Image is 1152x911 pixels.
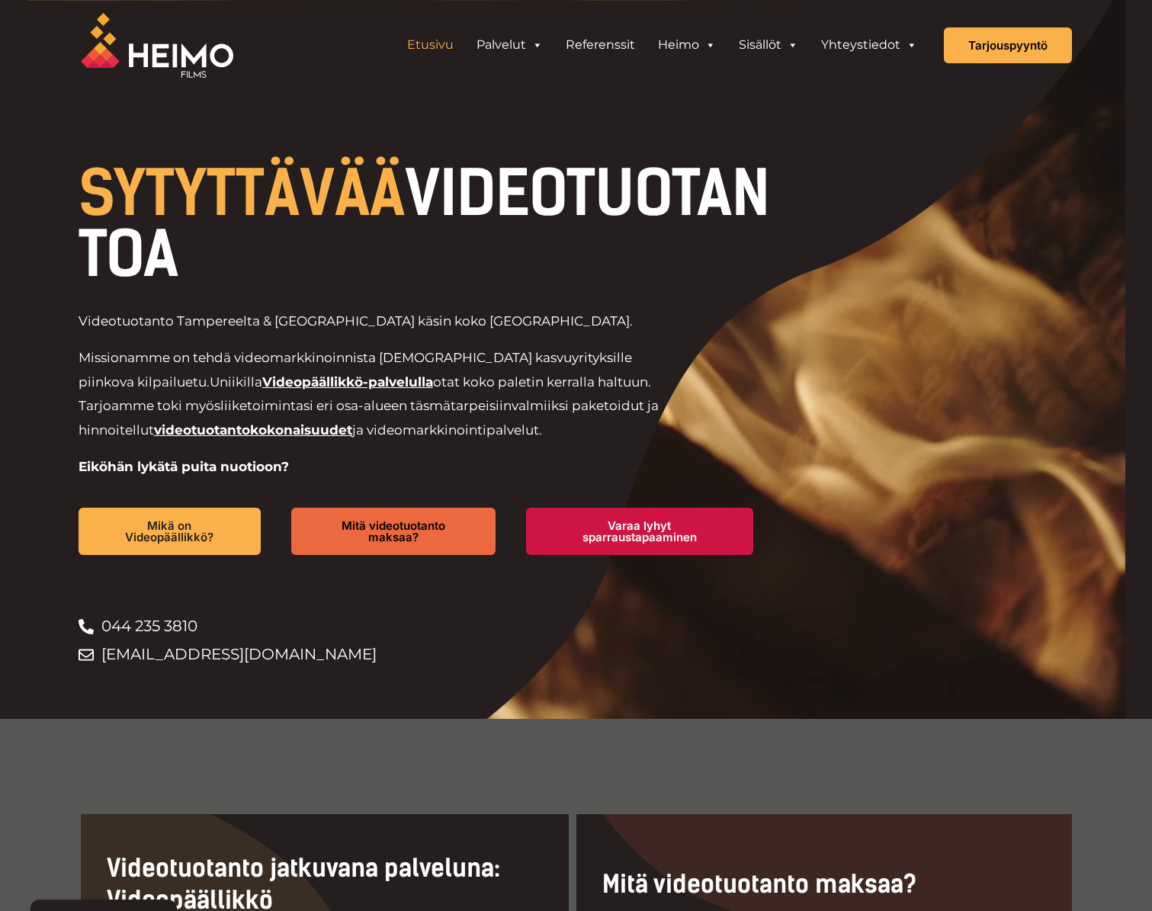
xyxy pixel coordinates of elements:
[291,508,495,555] a: Mitä videotuotanto maksaa?
[79,157,405,230] span: SYTYTTÄVÄÄ
[103,520,237,543] span: Mikä on Videopäällikkö?
[465,30,554,60] a: Palvelut
[79,640,784,669] a: [EMAIL_ADDRESS][DOMAIN_NAME]
[602,869,1046,901] h2: Mitä videotuotanto maksaa?
[81,13,233,78] img: Heimo Filmsin logo
[98,640,377,669] span: [EMAIL_ADDRESS][DOMAIN_NAME]
[944,27,1072,63] a: Tarjouspyyntö
[727,30,810,60] a: Sisällöt
[388,30,936,60] aside: Header Widget 1
[647,30,727,60] a: Heimo
[352,422,542,438] span: ja videomarkkinointipalvelut.
[154,422,352,438] a: videotuotantokokonaisuudet
[396,30,465,60] a: Etusivu
[79,398,659,438] span: valmiiksi paketoidut ja hinnoitellut
[79,459,289,474] strong: Eiköhän lykätä puita nuotioon?
[550,520,729,543] span: Varaa lyhyt sparraustapaaminen
[810,30,929,60] a: Yhteystiedot
[98,612,197,640] span: 044 235 3810
[79,310,680,334] p: Videotuotanto Tampereelta & [GEOGRAPHIC_DATA] käsin koko [GEOGRAPHIC_DATA].
[262,374,433,390] a: Videopäällikkö-palvelulla
[210,374,262,390] span: Uniikilla
[554,30,647,60] a: Referenssit
[220,398,512,413] span: liiketoimintasi eri osa-alueen täsmätarpeisiin
[79,346,680,442] p: Missionamme on tehdä videomarkkinoinnista [DEMOGRAPHIC_DATA] kasvuyrityksille piinkova kilpailuetu.
[79,508,262,555] a: Mikä on Videopäällikkö?
[79,163,784,285] h1: VIDEOTUOTANTOA
[316,520,470,543] span: Mitä videotuotanto maksaa?
[526,508,753,555] a: Varaa lyhyt sparraustapaaminen
[79,612,784,640] a: 044 235 3810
